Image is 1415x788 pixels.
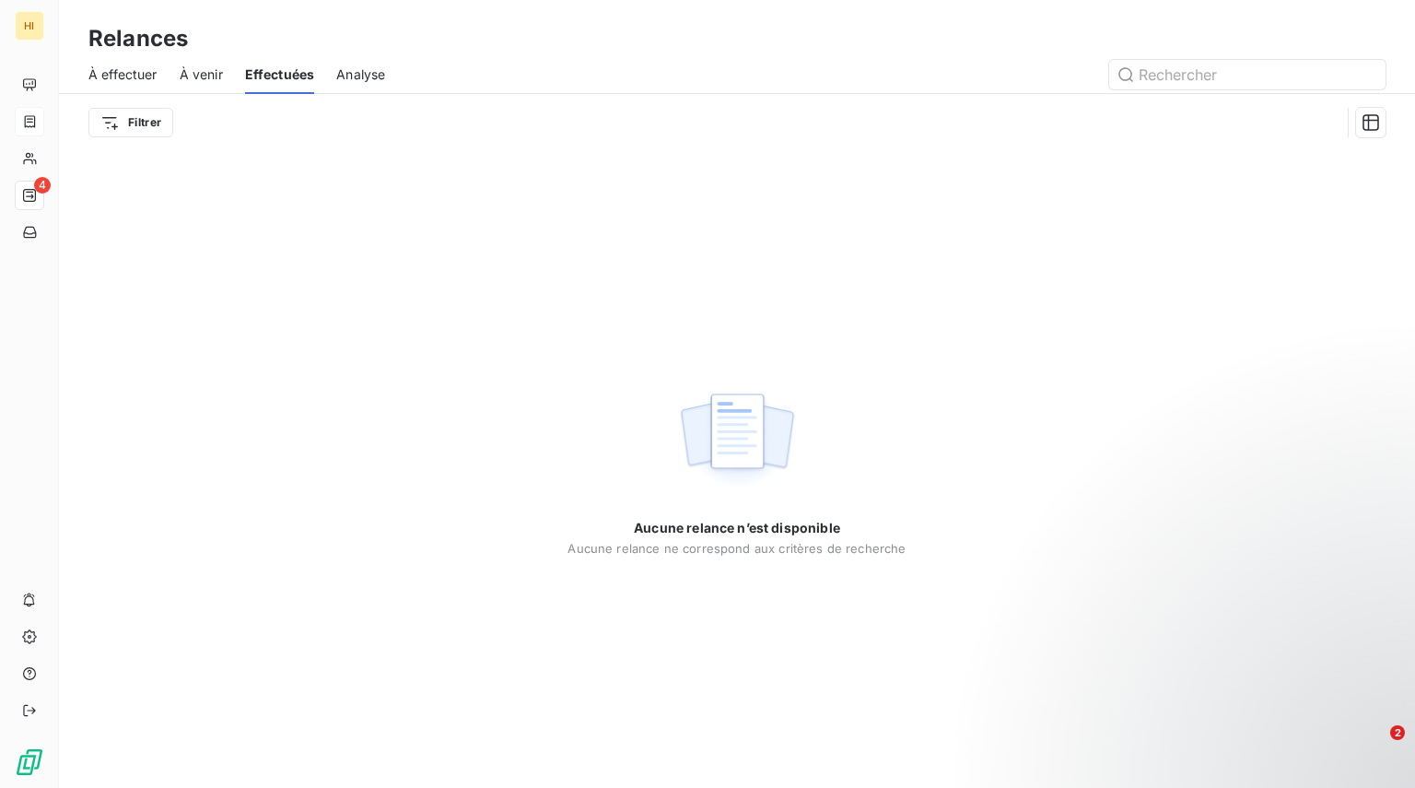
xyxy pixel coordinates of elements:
img: empty state [678,383,796,498]
span: Aucune relance n’est disponible [634,519,840,537]
span: 4 [34,177,51,194]
a: 4 [15,181,43,210]
span: Aucune relance ne correspond aux critères de recherche [567,541,906,556]
iframe: Intercom live chat [1352,725,1397,770]
img: Logo LeanPay [15,747,44,777]
span: 2 [1390,725,1405,740]
h3: Relances [88,22,188,55]
span: À effectuer [88,65,158,84]
div: HI [15,11,44,41]
span: À venir [180,65,223,84]
button: Filtrer [88,108,173,137]
span: Analyse [336,65,385,84]
iframe: Intercom notifications message [1047,609,1415,738]
input: Rechercher [1109,60,1386,89]
span: Effectuées [245,65,315,84]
